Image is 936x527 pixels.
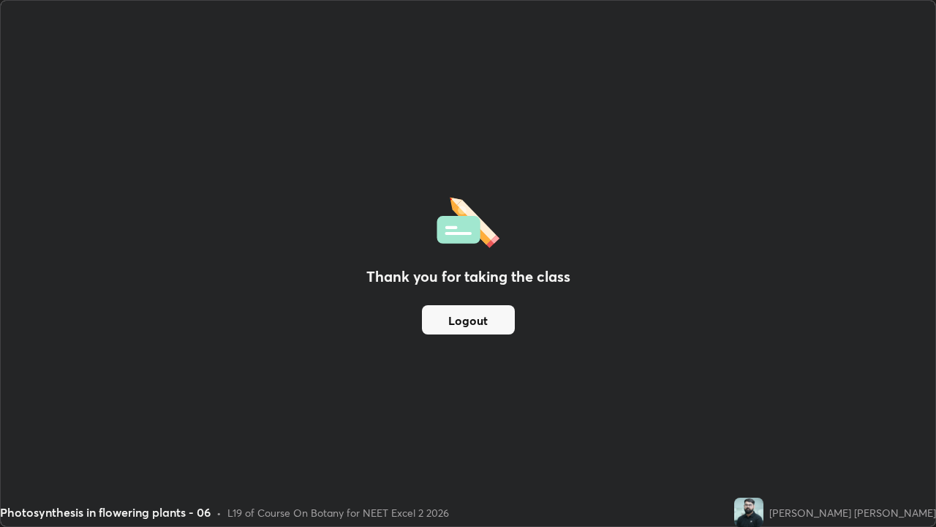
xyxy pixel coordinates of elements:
[227,505,449,520] div: L19 of Course On Botany for NEET Excel 2 2026
[422,305,515,334] button: Logout
[216,505,222,520] div: •
[734,498,763,527] img: 962a5ef9ae1549bc87716ea8f1eb62b1.jpg
[769,505,936,520] div: [PERSON_NAME] [PERSON_NAME]
[437,193,499,248] img: offlineFeedback.1438e8b3.svg
[366,266,570,288] h2: Thank you for taking the class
